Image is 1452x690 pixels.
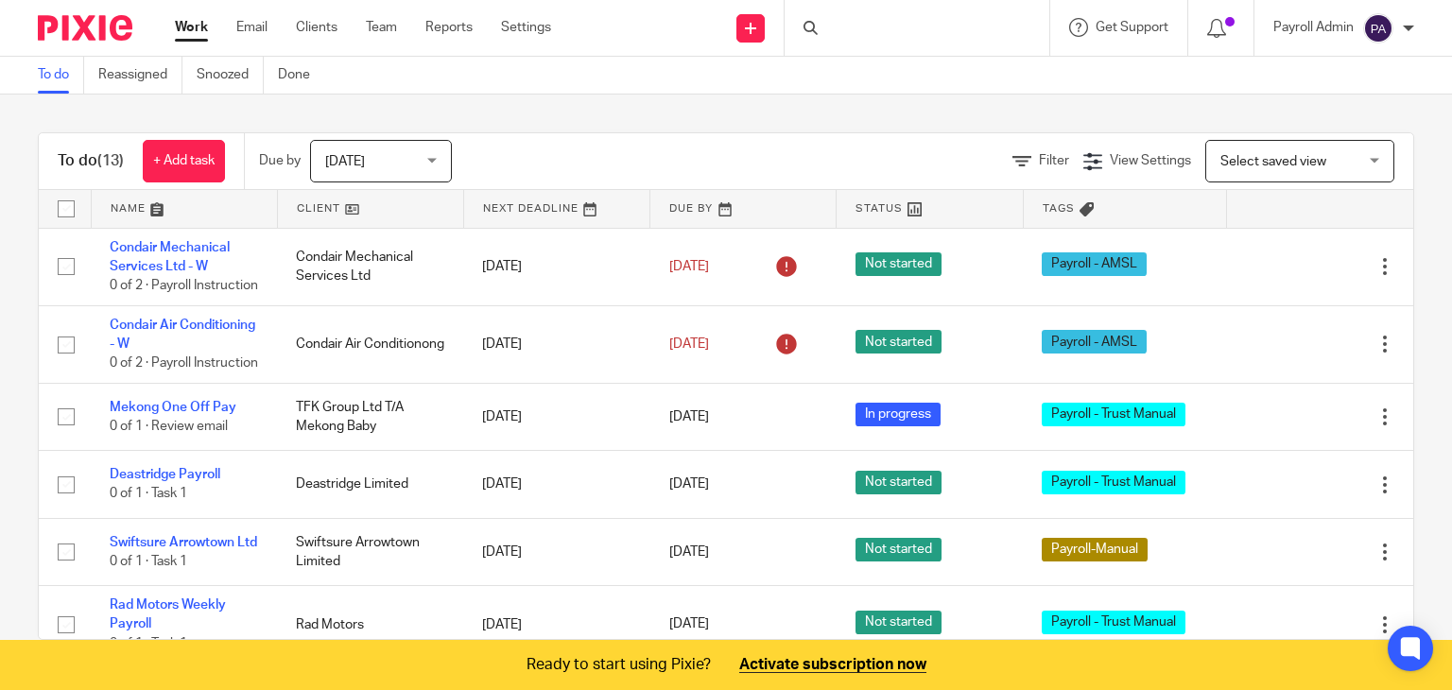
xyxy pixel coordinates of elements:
a: Condair Air Conditioning - W [110,319,255,351]
span: [DATE] [669,260,709,273]
td: Deastridge Limited [277,451,463,518]
span: [DATE] [669,410,709,423]
a: Deastridge Payroll [110,468,220,481]
a: Settings [501,18,551,37]
td: TFK Group Ltd T/A Mekong Baby [277,383,463,450]
span: Payroll - Trust Manual [1042,611,1185,634]
a: Reports [425,18,473,37]
a: Team [366,18,397,37]
span: [DATE] [669,337,709,351]
td: Condair Mechanical Services Ltd [277,228,463,305]
a: Done [278,57,324,94]
span: 0 of 1 · Task 1 [110,555,187,568]
span: [DATE] [669,477,709,491]
span: [DATE] [669,545,709,559]
span: 0 of 2 · Payroll Instruction [110,279,258,292]
span: 0 of 1 · Review email [110,420,228,433]
a: + Add task [143,140,225,182]
span: Select saved view [1220,155,1326,168]
span: [DATE] [669,618,709,631]
span: Payroll - AMSL [1042,330,1147,354]
span: Tags [1043,203,1075,214]
span: Not started [856,538,942,561]
p: Due by [259,151,301,170]
span: 0 of 2 · Payroll Instruction [110,357,258,371]
a: Rad Motors Weekly Payroll [110,598,226,630]
a: Email [236,18,268,37]
td: [DATE] [463,451,649,518]
td: [DATE] [463,383,649,450]
td: [DATE] [463,586,649,664]
span: Filter [1039,154,1069,167]
span: Get Support [1096,21,1168,34]
p: Payroll Admin [1273,18,1354,37]
span: 0 of 1 · Task 1 [110,488,187,501]
span: Not started [856,252,942,276]
span: Payroll-Manual [1042,538,1148,561]
a: Swiftsure Arrowtown Ltd [110,536,257,549]
span: Payroll - Trust Manual [1042,403,1185,426]
td: Rad Motors [277,586,463,664]
a: Reassigned [98,57,182,94]
span: Not started [856,330,942,354]
td: [DATE] [463,305,649,383]
span: Payroll - AMSL [1042,252,1147,276]
span: 0 of 1 · Task 1 [110,637,187,650]
h1: To do [58,151,124,171]
span: View Settings [1110,154,1191,167]
td: Swiftsure Arrowtown Limited [277,518,463,585]
a: Mekong One Off Pay [110,401,236,414]
a: To do [38,57,84,94]
img: Pixie [38,15,132,41]
td: Condair Air Conditionong [277,305,463,383]
td: [DATE] [463,228,649,305]
span: In progress [856,403,941,426]
span: Not started [856,611,942,634]
span: Payroll - Trust Manual [1042,471,1185,494]
span: Not started [856,471,942,494]
a: Snoozed [197,57,264,94]
a: Condair Mechanical Services Ltd - W [110,241,230,273]
td: [DATE] [463,518,649,585]
span: [DATE] [325,155,365,168]
span: (13) [97,153,124,168]
img: svg%3E [1363,13,1393,43]
a: Clients [296,18,337,37]
a: Work [175,18,208,37]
